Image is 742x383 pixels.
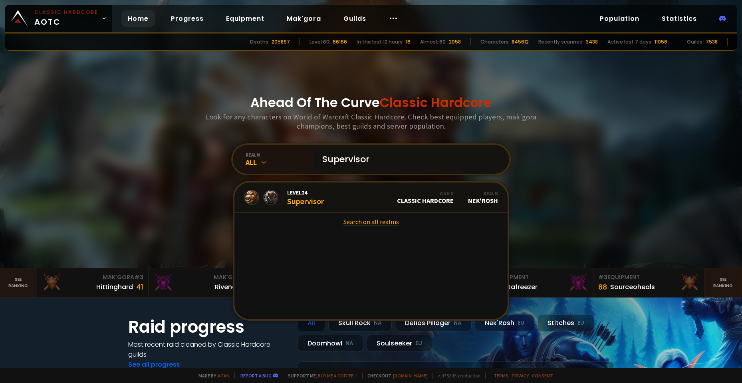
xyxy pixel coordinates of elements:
[538,314,594,331] div: Stitches
[393,373,428,379] a: [DOMAIN_NAME]
[454,319,462,327] small: NA
[518,319,524,327] small: EU
[345,339,353,347] small: NA
[706,38,718,46] div: 7538
[298,314,325,331] div: All
[374,319,382,327] small: NA
[499,282,538,292] div: Notafreezer
[220,10,271,27] a: Equipment
[234,183,508,213] a: Level24SupervisorGuildClassic HardcoreRealmNek'Rosh
[280,10,327,27] a: Mak'gora
[149,268,260,297] a: Mak'Gora#2Rivench100
[655,10,703,27] a: Statistics
[153,273,255,282] div: Mak'Gora
[705,268,742,297] a: Seeranking
[165,10,210,27] a: Progress
[215,282,240,292] div: Rivench
[287,189,324,196] span: Level 24
[607,38,651,46] div: Active last 7 days
[272,38,290,46] div: 205897
[128,314,288,339] h1: Raid progress
[218,373,230,379] a: a fan
[468,191,498,204] div: Nek'Rosh
[250,93,492,112] h1: Ahead Of The Curve
[283,373,357,379] span: Support me,
[380,93,492,111] span: Classic Hardcore
[298,361,614,383] a: a month agozgpetri on godDefias Pillager8 /90
[577,319,584,327] small: EU
[246,152,313,158] div: realm
[328,314,392,331] div: Skull Rock
[337,10,373,27] a: Guilds
[395,314,472,331] div: Defias Pillager
[134,273,143,281] span: # 3
[37,268,149,297] a: Mak'Gora#3Hittinghard41
[34,9,98,16] small: Classic Hardcore
[598,273,607,281] span: # 3
[433,373,480,379] span: v. d752d5 - production
[494,373,508,379] a: Terms
[586,38,598,46] div: 3438
[309,38,329,46] div: Level 60
[194,373,230,379] span: Made by
[5,5,112,32] a: Classic HardcoreAOTC
[475,314,534,331] div: Nek'Rosh
[318,373,357,379] a: Buy me a coffee
[333,38,347,46] div: 66166
[420,38,446,46] div: Almost 60
[121,10,155,27] a: Home
[367,335,432,352] div: Soulseeker
[593,10,646,27] a: Population
[406,38,411,46] div: 16
[240,373,272,379] a: Report a bug
[234,213,508,230] a: Search on all realms
[687,38,702,46] div: Guilds
[397,191,454,204] div: Classic Hardcore
[34,9,98,28] span: AOTC
[415,339,422,347] small: EU
[357,38,403,46] div: In the last 12 hours
[610,282,655,292] div: Sourceoheals
[362,373,428,379] span: Checkout
[128,339,288,359] h4: Most recent raid cleaned by Classic Hardcore guilds
[512,373,529,379] a: Privacy
[538,38,583,46] div: Recently scanned
[598,282,607,292] div: 88
[42,273,143,282] div: Mak'Gora
[449,38,461,46] div: 2058
[512,38,529,46] div: 845612
[655,38,667,46] div: 11056
[487,273,589,282] div: Equipment
[482,268,594,297] a: #2Equipment88Notafreezer
[397,191,454,196] div: Guild
[287,189,324,206] div: Supervisor
[468,191,498,196] div: Realm
[96,282,133,292] div: Hittinghard
[250,38,268,46] div: Deaths
[532,373,553,379] a: Consent
[593,268,705,297] a: #3Equipment88Sourceoheals
[202,112,540,131] h3: Look for any characters on World of Warcraft Classic Hardcore. Check best equipped players, mak'g...
[598,273,700,282] div: Equipment
[246,158,313,167] div: All
[317,145,500,174] input: Search a character...
[136,282,143,292] div: 41
[480,38,508,46] div: Characters
[298,335,363,352] div: Doomhowl
[128,360,180,369] a: See all progress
